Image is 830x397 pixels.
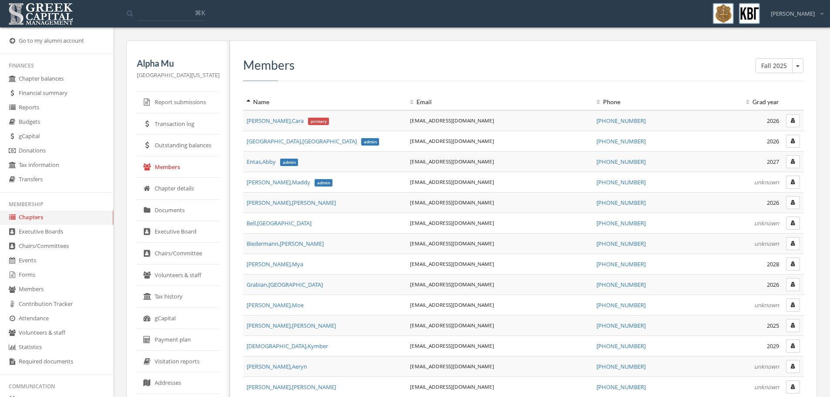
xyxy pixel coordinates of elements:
a: [EMAIL_ADDRESS][DOMAIN_NAME] [410,219,494,226]
a: Payment plan [137,329,220,351]
a: [PHONE_NUMBER] [596,281,646,288]
a: [PERSON_NAME],[PERSON_NAME] [247,383,336,391]
a: [EMAIL_ADDRESS][DOMAIN_NAME] [410,383,494,390]
em: unknown [754,301,779,309]
td: 2025 [701,315,783,336]
span: Entas , Abby [247,158,298,166]
a: [PHONE_NUMBER] [596,158,646,166]
a: Outstanding balances [137,135,220,156]
a: Executive Board [137,221,220,243]
a: [PERSON_NAME],[PERSON_NAME] [247,199,336,207]
span: Biedermann , [PERSON_NAME] [247,240,324,248]
a: [EMAIL_ADDRESS][DOMAIN_NAME] [410,301,494,308]
button: Fall 2025 [792,58,803,73]
div: [PERSON_NAME] [765,3,823,18]
a: [EMAIL_ADDRESS][DOMAIN_NAME] [410,158,494,165]
a: [EMAIL_ADDRESS][DOMAIN_NAME] [410,178,494,185]
a: [PHONE_NUMBER] [596,301,646,309]
td: 2026 [701,131,783,151]
a: Report submissions [137,92,220,113]
em: unknown [754,363,779,370]
em: unknown [754,219,779,227]
span: [PERSON_NAME] , Aeryn [247,363,307,370]
a: Visitation reports [137,351,220,373]
span: admin [280,159,298,166]
a: [PHONE_NUMBER] [596,240,646,248]
em: unknown [754,240,779,248]
span: Grabian , [GEOGRAPHIC_DATA] [247,281,323,288]
a: Addresses [137,372,220,394]
em: unknown [754,178,779,186]
a: Chairs/Committee [137,243,220,265]
a: Bell,[GEOGRAPHIC_DATA] [247,219,312,227]
a: Tax history [137,286,220,308]
th: Email [407,94,593,110]
a: [PHONE_NUMBER] [596,322,646,329]
td: 2026 [701,192,783,213]
span: [GEOGRAPHIC_DATA] , [GEOGRAPHIC_DATA] [247,137,379,145]
span: [PERSON_NAME] , Maddy [247,178,332,186]
a: Volunteers & staff [137,265,220,286]
a: [EMAIL_ADDRESS][DOMAIN_NAME] [410,117,494,124]
a: [PHONE_NUMBER] [596,219,646,227]
span: primary [308,118,329,126]
a: [EMAIL_ADDRESS][DOMAIN_NAME] [410,363,494,370]
a: Grabian,[GEOGRAPHIC_DATA] [247,281,323,288]
a: [PERSON_NAME],Moe [247,301,304,309]
span: admin [361,138,379,146]
a: [PHONE_NUMBER] [596,117,646,125]
a: [PHONE_NUMBER] [596,363,646,370]
a: [PERSON_NAME],[PERSON_NAME] [247,322,336,329]
a: Members [137,156,220,178]
a: [PHONE_NUMBER] [596,199,646,207]
td: 2029 [701,336,783,356]
a: gCapital [137,308,220,329]
span: ⌘K [195,8,205,17]
a: [PERSON_NAME],Aeryn [247,363,307,370]
a: Biedermann,[PERSON_NAME] [247,240,324,248]
td: 2028 [701,254,783,274]
td: 2027 [701,151,783,172]
span: [PERSON_NAME] [771,10,815,18]
a: [PHONE_NUMBER] [596,260,646,268]
em: unknown [754,383,779,391]
span: [PERSON_NAME] , [PERSON_NAME] [247,322,336,329]
span: [PERSON_NAME] , Cara [247,117,329,125]
a: [EMAIL_ADDRESS][DOMAIN_NAME] [410,137,494,144]
span: Bell , [GEOGRAPHIC_DATA] [247,219,312,227]
a: [EMAIL_ADDRESS][DOMAIN_NAME] [410,342,494,349]
th: Grad year [701,94,783,110]
p: [GEOGRAPHIC_DATA][US_STATE] [137,70,220,80]
a: Documents [137,200,220,221]
span: [PERSON_NAME] , [PERSON_NAME] [247,383,336,391]
span: [PERSON_NAME] , [PERSON_NAME] [247,199,336,207]
a: [PERSON_NAME],Caraprimary [247,117,329,125]
a: Entas,Abbyadmin [247,158,298,166]
th: Name [243,94,407,110]
span: [DEMOGRAPHIC_DATA] , Kymber [247,342,328,350]
a: [EMAIL_ADDRESS][DOMAIN_NAME] [410,260,494,267]
a: [EMAIL_ADDRESS][DOMAIN_NAME] [410,281,494,288]
span: [PERSON_NAME] , Moe [247,301,304,309]
h3: Members [243,58,803,72]
a: [EMAIL_ADDRESS][DOMAIN_NAME] [410,240,494,247]
th: Phone [593,94,701,110]
button: Fall 2025 [755,58,793,73]
td: 2026 [701,274,783,295]
a: [PERSON_NAME],Mya [247,260,303,268]
a: [PERSON_NAME],Maddyadmin [247,178,332,186]
h5: Alpha Mu [137,58,220,68]
a: [PHONE_NUMBER] [596,137,646,145]
td: 2026 [701,110,783,131]
span: [PERSON_NAME] , Mya [247,260,303,268]
a: [EMAIL_ADDRESS][DOMAIN_NAME] [410,199,494,206]
span: admin [315,179,333,187]
a: Transaction log [137,113,220,135]
a: [PHONE_NUMBER] [596,383,646,391]
a: [DEMOGRAPHIC_DATA],Kymber [247,342,328,350]
a: [GEOGRAPHIC_DATA],[GEOGRAPHIC_DATA]admin [247,137,379,145]
a: [PHONE_NUMBER] [596,178,646,186]
a: [PHONE_NUMBER] [596,342,646,350]
a: [EMAIL_ADDRESS][DOMAIN_NAME] [410,322,494,329]
a: Chapter details [137,178,220,200]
